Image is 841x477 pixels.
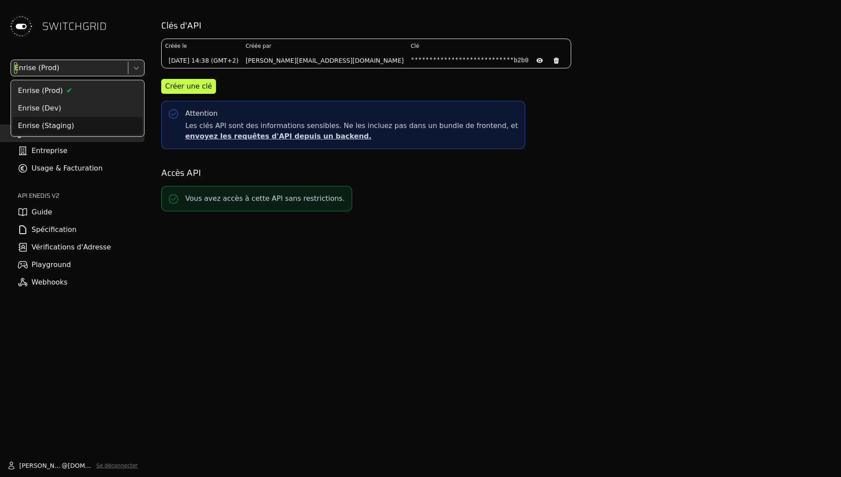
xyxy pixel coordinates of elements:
[62,461,68,470] span: @
[13,100,142,117] div: Enrise (Dev)
[19,461,62,470] span: [PERSON_NAME].marcilhacy
[161,79,216,94] button: Créer une clé
[161,19,829,32] h2: Clés d'API
[18,191,145,200] h2: API ENEDIS v2
[185,121,518,142] span: Les clés API sont des informations sensibles. Ne les incluez pas dans un bundle de frontend, et
[7,12,35,40] img: Switchgrid Logo
[96,462,138,469] button: Se déconnecter
[162,39,242,53] th: Créée le
[242,53,407,68] td: [PERSON_NAME][EMAIL_ADDRESS][DOMAIN_NAME]
[13,117,142,135] div: Enrise (Staging)
[165,81,212,92] div: Créer une clé
[407,39,571,53] th: Clé
[185,108,218,119] div: Attention
[185,131,518,142] p: envoyez les requêtes d'API depuis un backend.
[162,53,242,68] td: [DATE] 14:38 (GMT+2)
[68,461,93,470] span: [DOMAIN_NAME]
[42,19,107,33] span: SWITCHGRID
[185,193,345,204] p: Vous avez accès à cette API sans restrictions.
[242,39,407,53] th: Créée par
[161,167,829,179] h2: Accès API
[13,82,142,100] div: Enrise (Prod)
